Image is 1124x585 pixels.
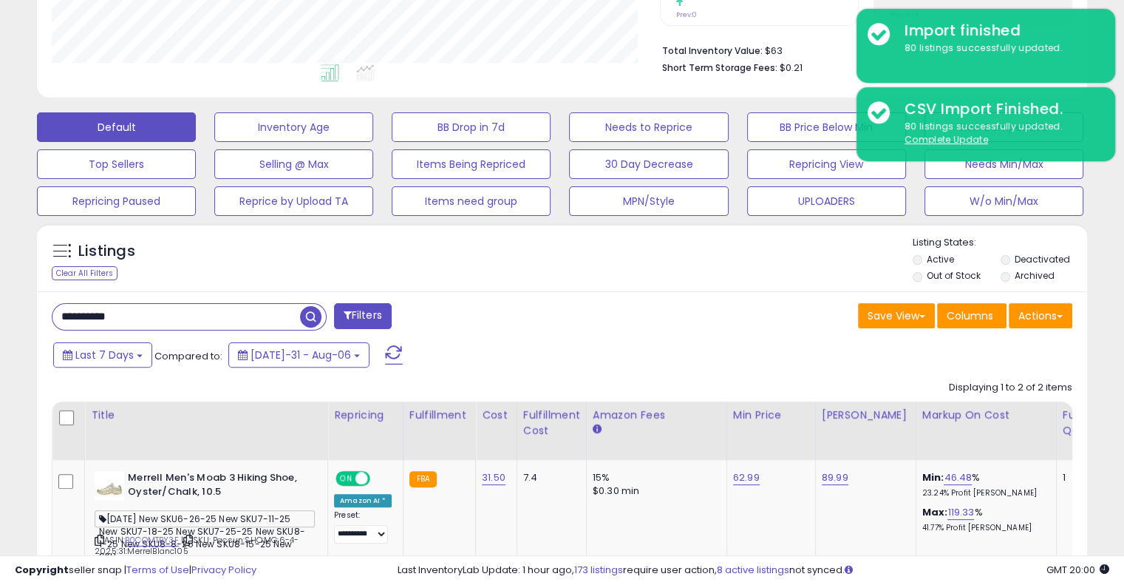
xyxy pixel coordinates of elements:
div: 80 listings successfully updated. [893,41,1104,55]
p: 23.24% Profit [PERSON_NAME] [922,488,1045,498]
span: ON [337,473,355,485]
button: Items need group [392,186,551,216]
a: 119.33 [947,505,974,520]
b: Total Inventory Value: [662,44,763,57]
b: Max: [922,505,948,519]
span: | SKU: Pacsun:SHO:MG:6-4-2025:31:MerrelBlanc105 [95,534,299,556]
h5: Listings [78,241,135,262]
button: Default [37,112,196,142]
div: CSV Import Finished. [893,98,1104,120]
div: Min Price [733,408,809,423]
b: Min: [922,470,944,484]
div: Markup on Cost [922,408,1050,423]
button: UPLOADERS [747,186,906,216]
div: Last InventoryLab Update: 1 hour ago, require user action, not synced. [398,564,1109,578]
button: BB Drop in 7d [392,112,551,142]
div: [PERSON_NAME] [822,408,910,423]
button: Actions [1009,303,1072,328]
strong: Copyright [15,563,69,577]
b: Short Term Storage Fees: [662,61,777,74]
div: 15% [593,471,715,484]
small: FBA [409,471,437,487]
button: Top Sellers [37,149,196,179]
small: Prev: 0 [676,10,697,19]
b: Merrell Men's Moab 3 Hiking Shoe, Oyster/Chalk, 10.5 [128,471,307,502]
span: OFF [368,473,392,485]
a: 8 active listings [717,563,789,577]
label: Deactivated [1014,253,1069,266]
button: Needs Min/Max [924,149,1083,179]
a: Privacy Policy [191,563,256,577]
div: Amazon Fees [593,408,721,423]
label: Active [927,253,954,266]
div: 7.4 [523,471,575,484]
div: Import finished [893,20,1104,41]
div: 80 listings successfully updated. [893,120,1104,147]
button: Selling @ Max [214,149,373,179]
label: Out of Stock [927,269,981,282]
a: B0CQMTBY3F [125,534,179,547]
div: Cost [482,408,511,423]
div: % [922,471,1045,498]
div: Repricing [334,408,397,423]
a: 62.99 [733,470,760,485]
button: Repricing Paused [37,186,196,216]
div: Fulfillable Quantity [1063,408,1114,439]
div: % [922,506,1045,533]
span: Columns [947,308,993,323]
div: Amazon AI * [334,494,392,507]
div: Fulfillment [409,408,469,423]
span: $0.21 [780,61,803,75]
div: Displaying 1 to 2 of 2 items [949,381,1072,395]
u: Complete Update [905,133,988,146]
button: MPN/Style [569,186,728,216]
li: $63 [662,41,1061,58]
div: $0.30 min [593,484,715,498]
button: Columns [937,303,1007,328]
span: Compared to: [154,349,222,363]
th: The percentage added to the cost of goods (COGS) that forms the calculator for Min & Max prices. [916,402,1056,460]
div: Title [91,408,321,423]
a: 173 listings [574,563,623,577]
button: Inventory Age [214,112,373,142]
span: [DATE] New SKU6-26-25 New SKU7-11-25 New SKU7-18-25 New SKU7-25-25 New SKU8-1-25 New SKU8-8-25 Ne... [95,510,315,527]
a: Terms of Use [126,563,189,577]
button: Items Being Repriced [392,149,551,179]
button: 30 Day Decrease [569,149,728,179]
div: seller snap | | [15,564,256,578]
a: 89.99 [822,470,848,485]
span: Last 7 Days [75,348,134,362]
div: Clear All Filters [52,266,117,280]
button: BB Price Below Min [747,112,906,142]
p: Listing States: [913,236,1087,250]
button: W/o Min/Max [924,186,1083,216]
label: Archived [1014,269,1054,282]
a: 46.48 [944,470,972,485]
span: 2025-08-15 20:00 GMT [1046,563,1109,577]
div: Fulfillment Cost [523,408,580,439]
button: Filters [334,303,392,329]
button: Last 7 Days [53,342,152,368]
div: 1 [1063,471,1108,484]
img: 317KoiI3JkL._SL40_.jpg [95,471,124,501]
button: [DATE]-31 - Aug-06 [228,342,369,368]
span: [DATE]-31 - Aug-06 [251,348,351,362]
div: Preset: [334,510,392,544]
button: Save View [858,303,935,328]
a: 31.50 [482,470,505,485]
button: Reprice by Upload TA [214,186,373,216]
small: Amazon Fees. [593,423,602,436]
button: Needs to Reprice [569,112,728,142]
button: Repricing View [747,149,906,179]
p: 41.77% Profit [PERSON_NAME] [922,523,1045,533]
